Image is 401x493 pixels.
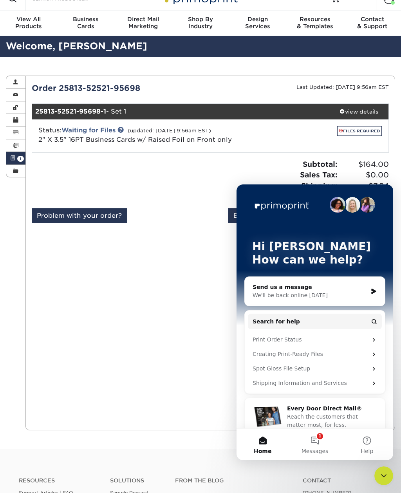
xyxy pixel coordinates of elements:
[115,16,172,23] span: Direct Mail
[32,208,127,223] a: Problem with your order?
[229,16,286,30] div: Services
[32,104,329,119] div: - Set 1
[300,170,338,179] strong: Sales Tax:
[286,11,343,36] a: Resources& Templates
[344,16,401,23] span: Contact
[301,181,338,190] strong: Shipping:
[128,128,211,134] small: (updated: [DATE] 9:56am EST)
[35,108,106,115] strong: 25813-52521-95698-1
[340,181,389,191] span: $7.84
[38,136,232,143] a: 2" X 3.5" 16PT Business Cards w/ Raised Foil on Front only
[303,160,338,168] strong: Subtotal:
[33,126,270,144] div: Status:
[374,466,393,485] iframe: Intercom live chat
[175,477,282,484] h4: From the Blog
[26,82,210,94] div: Order 25813-52521-95698
[115,16,172,30] div: Marketing
[296,84,389,90] small: Last Updated: [DATE] 9:56am EST
[57,16,114,23] span: Business
[237,184,393,460] iframe: Intercom live chat
[340,159,389,170] span: $164.00
[229,11,286,36] a: DesignServices
[286,16,343,30] div: & Templates
[303,477,382,484] a: Contact
[115,11,172,36] a: Direct MailMarketing
[228,208,303,223] a: Email Order Details
[6,152,25,164] a: 1
[344,11,401,36] a: Contact& Support
[172,16,229,30] div: Industry
[61,126,116,134] a: Waiting for Files
[344,16,401,30] div: & Support
[329,104,388,119] a: view details
[329,108,388,116] div: view details
[172,16,229,23] span: Shop By
[2,469,67,490] iframe: Google Customer Reviews
[337,126,382,136] a: FILES REQUIRED
[57,16,114,30] div: Cards
[286,16,343,23] span: Resources
[172,11,229,36] a: Shop ByIndustry
[57,11,114,36] a: BusinessCards
[229,16,286,23] span: Design
[340,170,389,181] span: $0.00
[17,156,24,162] span: 1
[110,477,163,484] h4: Solutions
